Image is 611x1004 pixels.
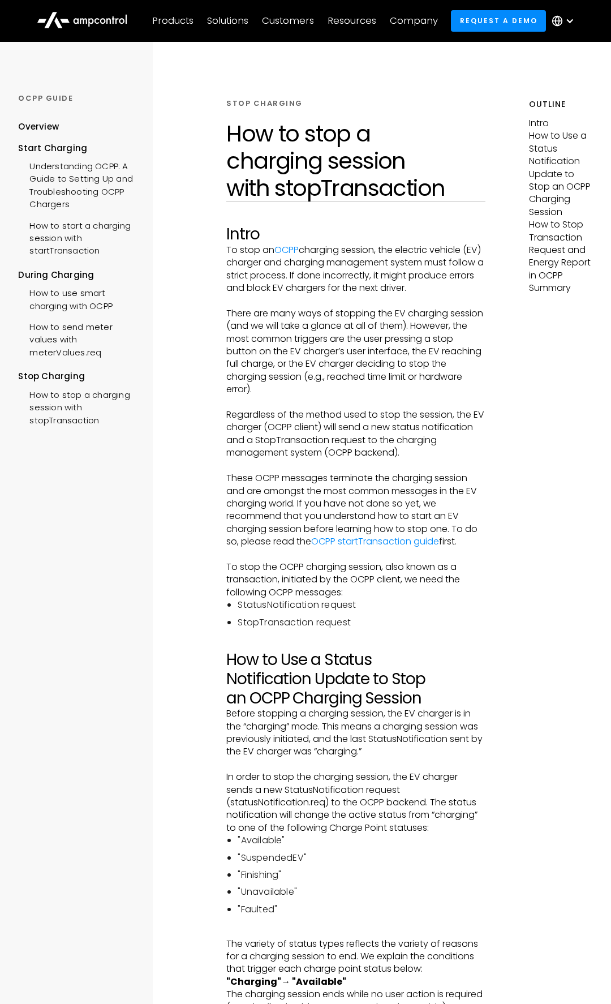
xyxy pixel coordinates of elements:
div: Products [152,15,193,27]
div: Solutions [207,15,248,27]
a: How to start a charging session with startTransaction [18,214,140,260]
div: Stop Charging [18,370,140,383]
p: ‍ [226,294,485,307]
a: Request a demo [451,10,546,31]
p: Intro [529,117,593,130]
li: "Finishing" [238,869,485,881]
div: Customers [262,15,314,27]
p: How to Use a Status Notification Update to Stop an OCPP Charging Session [529,130,593,218]
div: OCPP GUIDE [18,93,140,104]
p: To stop an charging session, the electric vehicle (EV) charger and charging management system mus... [226,244,485,295]
strong: "Charging"→ "Available" ‍ [226,975,346,988]
div: Company [390,15,438,27]
p: To stop the OCPP charging session, also known as a transaction, initiated by the OCPP client, we ... [226,561,485,599]
div: Resources [328,15,376,27]
li: "Unavailable" [238,886,485,898]
p: How to Stop Transaction Request and Energy Report in OCPP [529,218,593,282]
p: ‍ [226,460,485,472]
a: OCPP [274,243,299,256]
a: Overview [18,121,59,141]
li: "SuspendedEV" [238,852,485,864]
div: Start Charging [18,142,140,155]
div: STOP CHARGING [226,98,303,109]
a: How to send meter values with meterValues.req [18,315,140,362]
a: How to use smart charging with OCPP [18,281,140,315]
p: ‍ [226,758,485,771]
li: StopTransaction request [238,616,485,629]
li: "Available" [238,834,485,847]
p: ‍ [226,638,485,650]
p: ‍ [226,548,485,561]
p: These OCPP messages terminate the charging session and are amongst the most common messages in th... [226,472,485,548]
h1: How to stop a charging session with stopTransaction [226,120,485,201]
h2: Intro [226,225,485,244]
p: In order to stop the charging session, the EV charger sends a new StatusNotification request (sta... [226,771,485,834]
a: How to stop a charging session with stopTransaction [18,383,140,430]
p: There are many ways of stopping the EV charging session (and we will take a glance at all of them... [226,307,485,396]
div: During Charging [18,269,140,281]
p: The variety of status types reflects the variety of reasons for a charging session to end. We exp... [226,938,485,976]
li: "Faulted" [238,903,485,916]
h2: How to Use a Status Notification Update to Stop an OCPP Charging Session [226,650,485,707]
div: Overview [18,121,59,133]
p: Before stopping a charging session, the EV charger is in the “charging” mode. This means a chargi... [226,707,485,758]
li: StatusNotification request [238,599,485,611]
a: OCPP startTransaction guide [311,535,439,548]
a: Understanding OCPP: A Guide to Setting Up and Troubleshooting OCPP Chargers [18,155,140,214]
p: ‍ [226,396,485,409]
p: Regardless of the method used to stop the session, the EV charger (OCPP client) will send a new s... [226,409,485,460]
p: ‍ [226,925,485,937]
h5: Outline [529,98,593,110]
p: Summary [529,282,593,294]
